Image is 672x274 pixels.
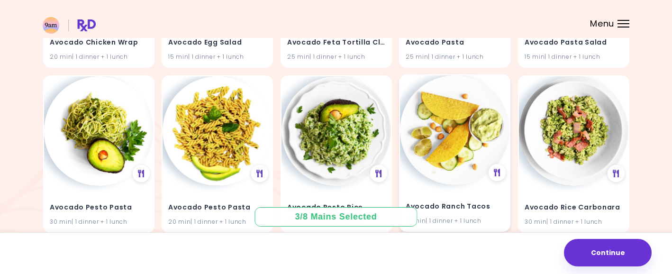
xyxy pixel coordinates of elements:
div: 15 min | 1 dinner + 1 lunch [168,52,266,61]
div: See Meal Plan [132,164,149,182]
h4: Avocado Chicken Wrap [50,35,148,50]
h4: Avocado Pasta Salad [525,35,623,50]
div: See Meal Plan [251,164,268,182]
div: 30 min | 1 dinner + 1 lunch [525,217,623,226]
div: 30 min | 1 dinner + 1 lunch [50,217,148,226]
h4: Avocado Rice Carbonara [525,200,623,215]
h4: Avocado Pesto Pasta [50,200,148,215]
button: Continue [564,239,652,266]
h4: Avocado Feta Tortilla Club [287,35,385,50]
h4: Avocado Egg Salad [168,35,266,50]
img: RxDiet [43,17,96,34]
h4: Avocado Ranch Tacos [406,199,504,214]
div: 25 min | 1 dinner + 1 lunch [406,52,504,61]
h4: Avocado Pasta [406,35,504,50]
div: 20 min | 1 dinner + 1 lunch [50,52,148,61]
div: 10 min | 1 dinner + 1 lunch [406,216,504,225]
div: See Meal Plan [489,164,506,181]
div: 20 min | 1 dinner + 1 lunch [168,217,266,226]
div: 3 / 8 Mains Selected [288,211,384,223]
div: See Meal Plan [370,164,387,182]
div: See Meal Plan [607,164,624,182]
h4: Avocado Pesto Rice [287,200,385,215]
span: Menu [590,19,614,28]
div: 15 min | 1 dinner + 1 lunch [525,52,623,61]
h4: Avocado Pesto Pasta [168,200,266,215]
div: 25 min | 1 dinner + 1 lunch [287,52,385,61]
